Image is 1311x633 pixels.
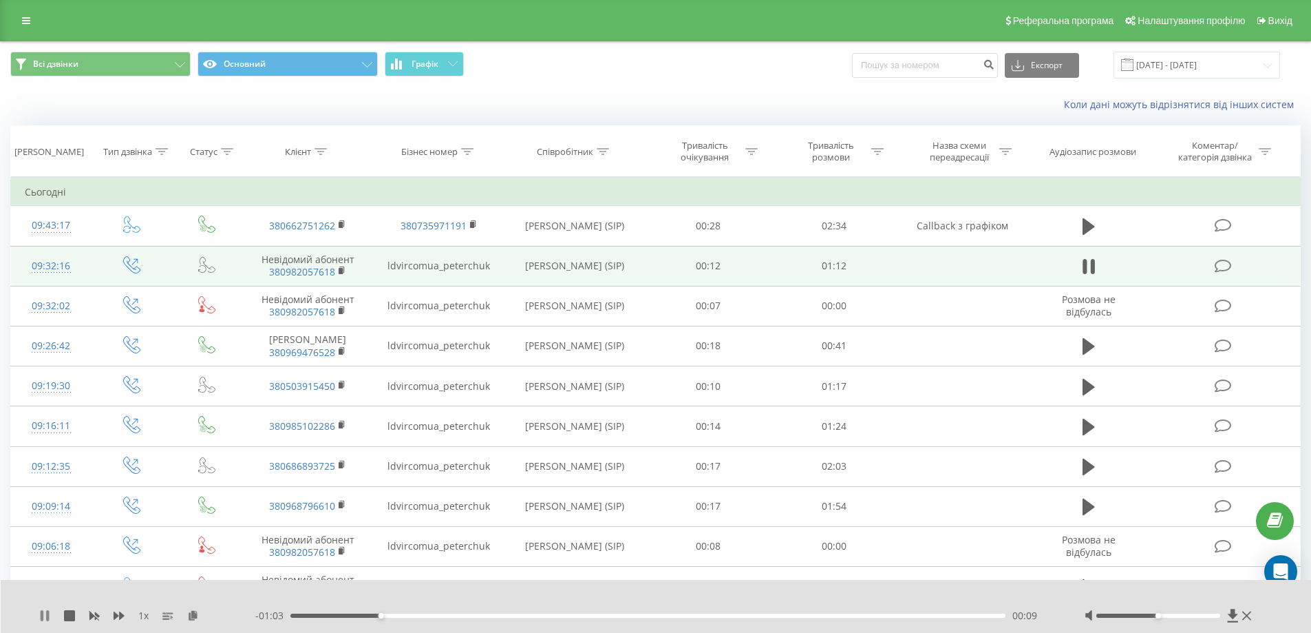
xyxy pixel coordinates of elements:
div: Accessibility label [1155,613,1161,619]
td: 01:17 [771,366,897,406]
td: 00:41 [771,326,897,366]
span: Всі дзвінки [33,59,78,70]
button: Графік [385,52,464,76]
span: Розмова не відбулась [1062,293,1116,318]
button: Основний [198,52,378,76]
td: ldvircomua_peterchuk [373,526,504,566]
td: Callback з графіком [897,206,1027,246]
a: 380969476528 [269,346,335,359]
td: 00:14 [646,406,771,446]
td: ldvircomua_peterchuk [373,446,504,486]
td: ldvircomua_peterchuk [373,246,504,286]
td: Сьогодні [11,178,1301,206]
div: 09:06:18 [25,533,78,560]
div: Тривалість розмови [794,140,868,163]
td: 00:27 [646,567,771,608]
a: 380686893725 [269,459,335,473]
td: [PERSON_NAME] (SIP) [504,567,646,608]
div: Open Intercom Messenger [1264,555,1297,588]
div: 09:12:35 [25,453,78,480]
div: Бізнес номер [401,146,458,158]
a: Коли дані можуть відрізнятися вiд інших систем [1064,98,1301,111]
div: 09:43:17 [25,212,78,239]
td: [PERSON_NAME] (SIP) [504,366,646,406]
a: 380735971191 [401,219,467,232]
a: 380985102286 [269,419,335,433]
span: 1 x [138,609,149,623]
a: 380982057618 [269,265,335,278]
td: Невідомий абонент [242,526,373,566]
td: [PERSON_NAME] (SIP) [504,526,646,566]
td: 00:07 [646,286,771,326]
div: Статус [190,146,217,158]
td: 00:12 [646,246,771,286]
td: [PERSON_NAME] (SIP) [504,326,646,366]
a: 380982057618 [269,546,335,559]
td: [PERSON_NAME] (SIP) [504,446,646,486]
span: Реферальна програма [1013,15,1114,26]
span: 00:09 [1012,609,1037,623]
td: ldvircomua_peterchuk [373,286,504,326]
div: Тривалість очікування [668,140,742,163]
td: 00:28 [646,206,771,246]
div: 09:26:42 [25,333,78,360]
div: 09:19:30 [25,373,78,399]
div: Коментар/категорія дзвінка [1175,140,1255,163]
button: Всі дзвінки [10,52,191,76]
td: [PERSON_NAME] (SIP) [504,486,646,526]
a: 380982057618 [269,305,335,318]
div: 09:32:02 [25,293,78,320]
td: 00:17 [646,446,771,486]
td: Невідомий абонент [242,286,373,326]
td: 00:00 [771,567,897,608]
div: 09:09:14 [25,493,78,520]
span: Графік [412,59,438,69]
td: 00:00 [771,526,897,566]
td: [PERSON_NAME] [242,326,373,366]
td: Невідомий абонент [242,567,373,608]
div: Клієнт [285,146,311,158]
div: Accessibility label [378,613,383,619]
td: [PERSON_NAME] (SIP) [504,406,646,446]
div: [PERSON_NAME] [14,146,84,158]
td: Callback з графіком [897,567,1027,608]
div: 09:32:16 [25,253,78,280]
td: 00:18 [646,326,771,366]
a: 380968796610 [269,499,335,512]
div: 09:05:09 [25,573,78,600]
span: - 01:03 [255,609,290,623]
td: 01:24 [771,406,897,446]
td: 02:03 [771,446,897,486]
td: 00:10 [646,366,771,406]
span: Вихід [1268,15,1292,26]
td: 00:17 [646,486,771,526]
td: Невідомий абонент [242,246,373,286]
button: Експорт [1005,53,1079,78]
td: 00:08 [646,526,771,566]
td: [PERSON_NAME] (SIP) [504,286,646,326]
td: ldvircomua_peterchuk [373,486,504,526]
td: 01:12 [771,246,897,286]
span: Налаштування профілю [1138,15,1245,26]
td: [PERSON_NAME] (SIP) [504,206,646,246]
div: Аудіозапис розмови [1049,146,1136,158]
div: Співробітник [537,146,593,158]
td: ldvircomua_peterchuk [373,406,504,446]
td: 01:54 [771,486,897,526]
td: 02:34 [771,206,897,246]
div: Тип дзвінка [103,146,152,158]
td: [PERSON_NAME] (SIP) [504,246,646,286]
div: Назва схеми переадресації [922,140,996,163]
div: 09:16:11 [25,413,78,439]
td: 00:00 [771,286,897,326]
a: 380503915450 [269,380,335,393]
td: ldvircomua_peterchuk [373,366,504,406]
span: Розмова не відбулась [1062,533,1116,559]
input: Пошук за номером [852,53,998,78]
td: ldvircomua_peterchuk [373,326,504,366]
a: 380662751262 [269,219,335,232]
